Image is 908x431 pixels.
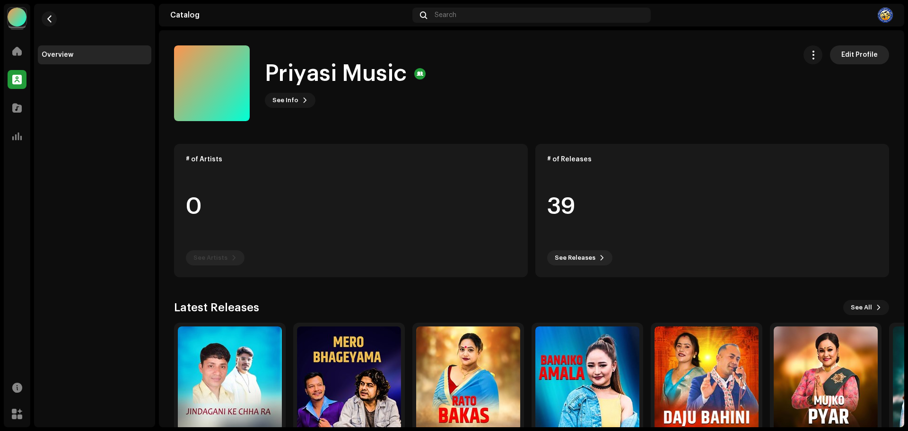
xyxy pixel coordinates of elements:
[265,93,315,108] button: See Info
[38,45,151,64] re-m-nav-item: Overview
[178,326,282,431] img: 2995305b-85ff-4d5f-b224-1d210bdfb595
[535,144,889,277] re-o-card-data: # of Releases
[170,11,409,19] div: Catalog
[555,248,595,267] span: See Releases
[547,250,612,265] button: See Releases
[265,59,407,89] h1: Priyasi Music
[272,91,298,110] span: See Info
[174,300,259,315] h3: Latest Releases
[535,326,639,431] img: ff58e4b6-8d5f-46cf-8330-1422e8ff090a
[547,156,877,163] div: # of Releases
[655,326,759,431] img: dafc78c0-cf44-45f0-a1a8-043f46fa5268
[297,326,401,431] img: 3ed2cf8b-3f83-4f5c-abe1-1e97bb5e4807
[878,8,893,23] img: 33600e61-de04-4674-9eaf-b76a89c3bffe
[830,45,889,64] button: Edit Profile
[435,11,456,19] span: Search
[42,51,73,59] div: Overview
[841,45,878,64] span: Edit Profile
[416,326,520,431] img: 3a462d9f-fb49-4469-9658-48755558a0fa
[774,326,878,431] img: a20d7ced-308d-42bb-9f9e-e41b57411b26
[851,298,872,317] span: See All
[174,144,528,277] re-o-card-data: # of Artists
[843,300,889,315] button: See All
